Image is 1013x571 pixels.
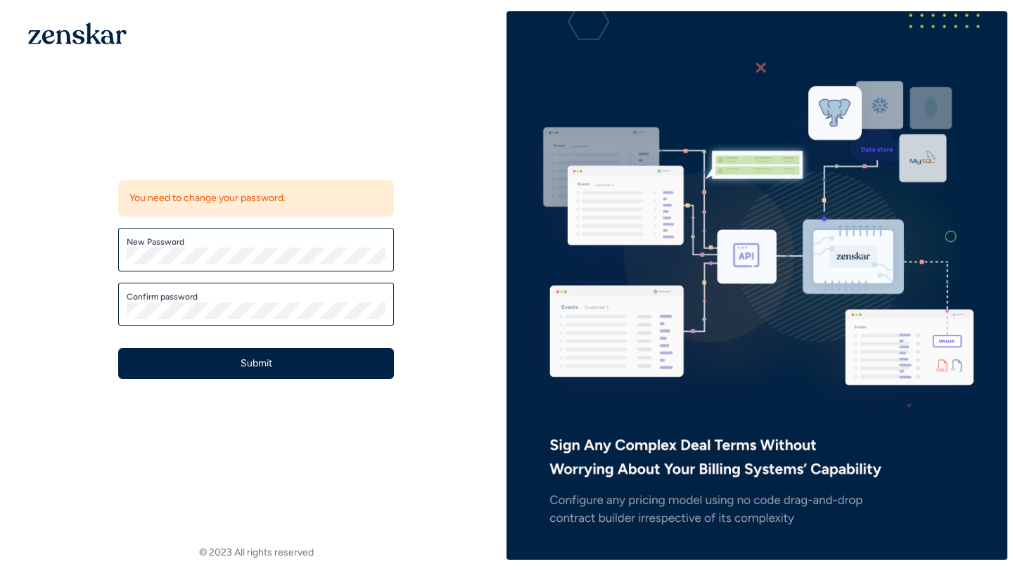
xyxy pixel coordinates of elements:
button: Submit [118,348,394,379]
footer: © 2023 All rights reserved [6,546,507,560]
img: 1OGAJ2xQqyY4LXKgY66KYq0eOWRCkrZdAb3gUhuVAqdWPZE9SRJmCz+oDMSn4zDLXe31Ii730ItAGKgCKgCCgCikA4Av8PJUP... [28,23,127,44]
div: You need to change your password. [118,180,394,217]
label: Confirm password [127,291,386,302]
label: New Password [127,236,386,248]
